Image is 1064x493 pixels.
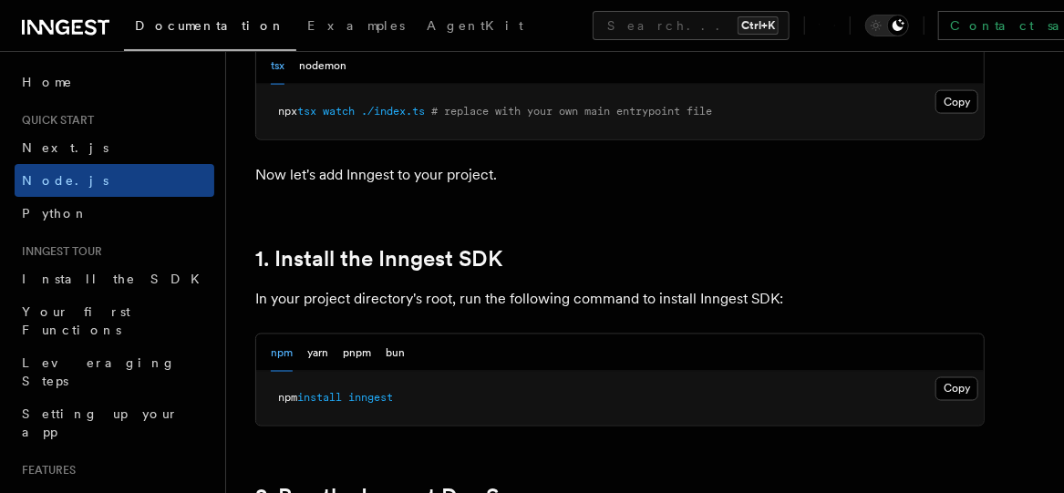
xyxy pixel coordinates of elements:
[15,131,214,164] a: Next.js
[593,11,790,40] button: Search...Ctrl+K
[22,206,88,221] span: Python
[22,406,179,439] span: Setting up your app
[278,392,297,405] span: npm
[15,164,214,197] a: Node.js
[15,463,76,478] span: Features
[135,18,285,33] span: Documentation
[22,304,130,337] span: Your first Functions
[22,73,73,91] span: Home
[22,173,108,188] span: Node.js
[307,334,328,372] button: yarn
[124,5,296,51] a: Documentation
[15,113,94,128] span: Quick start
[307,18,405,33] span: Examples
[22,140,108,155] span: Next.js
[348,392,393,405] span: inngest
[361,105,425,118] span: ./index.ts
[271,47,284,85] button: tsx
[15,244,102,259] span: Inngest tour
[865,15,909,36] button: Toggle dark mode
[935,90,978,114] button: Copy
[323,105,355,118] span: watch
[15,262,214,295] a: Install the SDK
[271,334,293,372] button: npm
[297,392,342,405] span: install
[255,246,502,272] a: 1. Install the Inngest SDK
[738,16,779,35] kbd: Ctrl+K
[15,66,214,98] a: Home
[22,272,211,286] span: Install the SDK
[15,397,214,448] a: Setting up your app
[431,105,712,118] span: # replace with your own main entrypoint file
[15,295,214,346] a: Your first Functions
[255,286,985,312] p: In your project directory's root, run the following command to install Inngest SDK:
[935,377,978,401] button: Copy
[278,105,297,118] span: npx
[15,197,214,230] a: Python
[386,334,405,372] button: bun
[297,105,316,118] span: tsx
[296,5,416,49] a: Examples
[22,355,176,388] span: Leveraging Steps
[343,334,371,372] button: pnpm
[427,18,523,33] span: AgentKit
[299,47,346,85] button: nodemon
[255,162,985,188] p: Now let's add Inngest to your project.
[416,5,534,49] a: AgentKit
[15,346,214,397] a: Leveraging Steps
